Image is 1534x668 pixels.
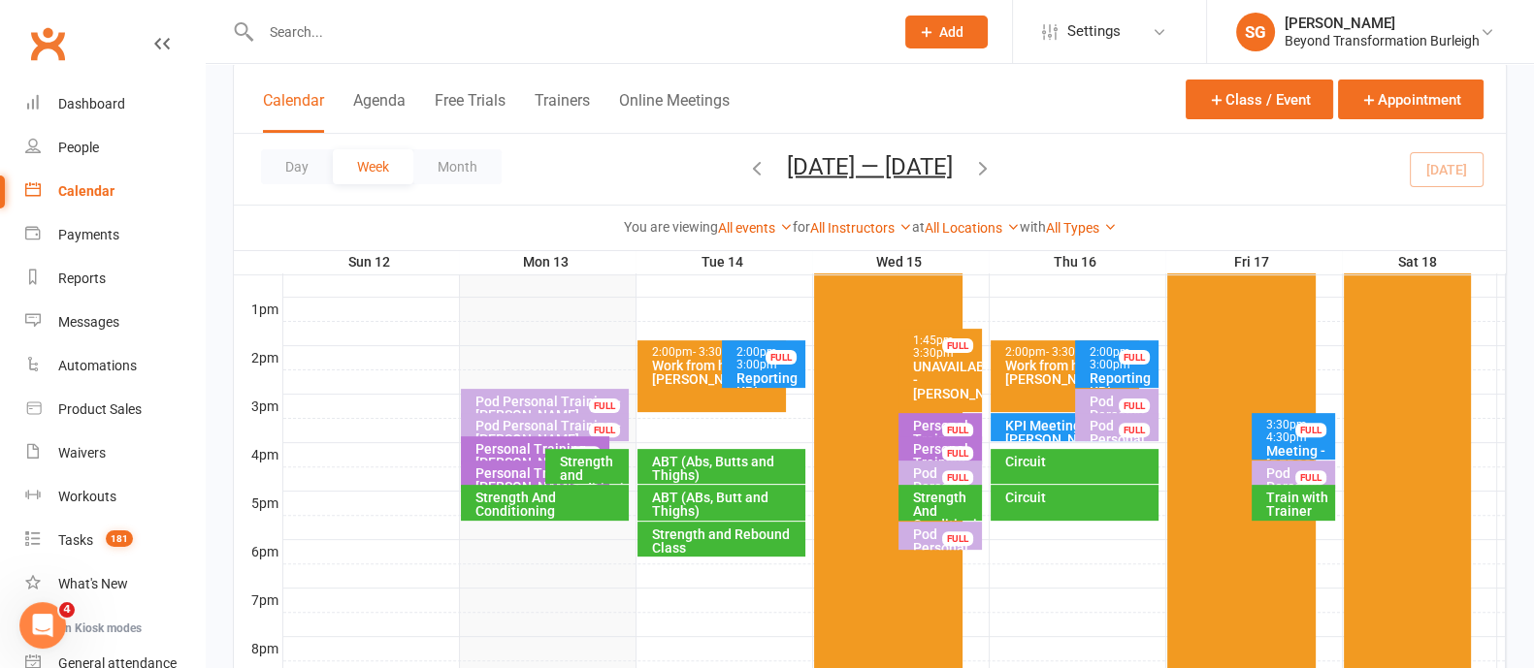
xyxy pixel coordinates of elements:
div: Reporting KPI - [PERSON_NAME] [735,371,801,412]
a: Waivers [25,431,205,475]
div: Circuit [1004,491,1155,504]
a: All Instructors [810,220,912,236]
div: Reporting KPI - [PERSON_NAME] [1089,371,1155,412]
button: Day [261,149,333,184]
div: Tasks [58,532,93,548]
a: Product Sales [25,388,205,431]
span: 181 [106,530,133,547]
div: Waivers [58,445,106,461]
button: Calendar [263,91,324,133]
a: Calendar [25,170,205,213]
strong: with [1020,219,1046,235]
div: Train with Trainer [1265,491,1331,518]
span: - 3:30pm [1046,345,1093,359]
div: FULL [1119,398,1150,413]
iframe: Intercom live chat [19,602,66,649]
th: Tue 14 [636,250,812,274]
a: Automations [25,344,205,388]
span: Settings [1067,10,1121,53]
button: Add [905,16,988,48]
div: FULL [942,446,973,461]
div: Strength and Rebound Class [651,527,801,555]
div: Dashboard [58,96,125,111]
div: FULL [1119,423,1150,437]
div: Meeting - [PERSON_NAME] [1265,444,1331,471]
div: UNAVAILABLE - [PERSON_NAME] [912,360,978,400]
div: Strength and Conditioning [559,455,625,495]
a: People [25,126,205,170]
a: Dashboard [25,82,205,126]
strong: at [912,219,925,235]
div: FULL [589,423,620,437]
th: 7pm [234,588,282,612]
div: Product Sales [58,401,142,417]
div: Beyond Transformation Burleigh [1285,32,1480,49]
a: Reports [25,257,205,301]
div: FULL [942,338,973,353]
div: ABT (ABs, Butt and Thighs) [651,491,801,518]
button: Trainers [535,91,590,133]
th: Mon 13 [459,250,636,274]
input: Search... [255,18,880,46]
span: - 3:00pm [736,345,780,371]
div: 2:00pm [1004,346,1135,359]
th: Fri 17 [1165,250,1342,274]
div: FULL [570,446,601,461]
button: Week [333,149,413,184]
div: Messages [58,314,119,330]
div: 1:45pm [912,334,978,360]
th: Wed 15 [812,250,989,274]
div: 2:00pm [651,346,782,359]
div: FULL [1119,350,1150,365]
th: 2pm [234,345,282,369]
div: SG [1236,13,1275,51]
div: Work from home - [PERSON_NAME] [1004,359,1135,386]
span: Add [939,24,963,40]
span: - 3:30pm [693,345,739,359]
div: Pod Personal Training - [PERSON_NAME], [PERSON_NAME] [1089,419,1155,487]
div: FULL [1295,423,1326,437]
div: ABT (Abs, Butts and Thighs) [651,455,801,482]
th: 6pm [234,539,282,563]
div: Work from home - [PERSON_NAME] [651,359,782,386]
div: Pod Personal Training - [PERSON_NAME] [912,527,978,582]
button: Agenda [353,91,406,133]
div: Reports [58,270,106,286]
div: [PERSON_NAME] [1285,15,1480,32]
strong: for [793,219,810,235]
div: FULL [942,470,973,485]
a: All Locations [925,220,1020,236]
th: 1pm [234,297,282,321]
a: What's New [25,562,205,606]
strong: You are viewing [624,219,718,235]
button: Class / Event [1186,80,1333,119]
div: Strength And Conditioning [474,491,625,518]
div: Personal Training - [PERSON_NAME] [912,419,978,460]
a: Tasks 181 [25,519,205,562]
th: 8pm [234,636,282,660]
div: Pod Personal Training - [PERSON_NAME] [912,466,978,521]
th: 4pm [234,442,282,466]
div: Calendar [58,183,114,199]
button: Online Meetings [619,91,730,133]
div: People [58,140,99,155]
div: FULL [766,350,797,365]
span: - 3:00pm [1090,345,1133,371]
th: Sun 12 [282,250,459,274]
a: Clubworx [23,19,72,68]
div: Strength And Conditioning [912,491,978,531]
div: Pod Personal Training - [PERSON_NAME], [PERSON_NAME]... [474,419,625,460]
th: Thu 16 [989,250,1165,274]
a: All events [718,220,793,236]
th: 5pm [234,491,282,515]
div: 3:30pm [1265,419,1331,444]
div: KPI Meeting [PERSON_NAME] [1004,419,1135,446]
div: Pod Personal Training - [PERSON_NAME] [1265,466,1331,521]
div: Automations [58,358,137,373]
span: - 3:30pm [913,334,957,360]
th: Sat 18 [1342,250,1497,274]
div: FULL [942,423,973,437]
button: Free Trials [435,91,506,133]
button: [DATE] — [DATE] [787,152,953,179]
div: What's New [58,576,128,591]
